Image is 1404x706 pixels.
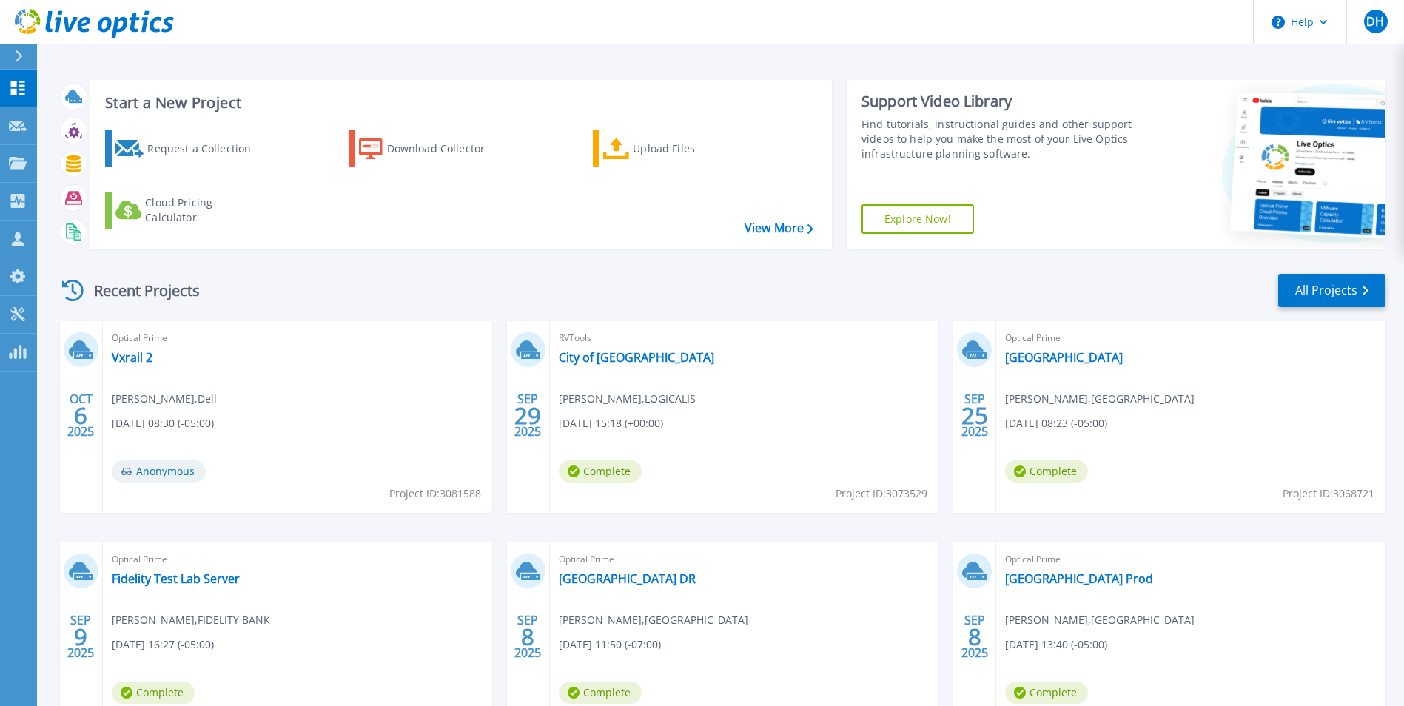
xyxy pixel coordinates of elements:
[559,350,714,365] a: City of [GEOGRAPHIC_DATA]
[105,130,270,167] a: Request a Collection
[1278,274,1385,307] a: All Projects
[74,409,87,422] span: 6
[389,485,481,502] span: Project ID: 3081588
[836,485,927,502] span: Project ID: 3073529
[1005,612,1195,628] span: [PERSON_NAME] , [GEOGRAPHIC_DATA]
[67,389,95,443] div: OCT 2025
[559,330,930,346] span: RVTools
[861,92,1136,111] div: Support Video Library
[349,130,514,167] a: Download Collector
[105,95,813,111] h3: Start a New Project
[559,391,696,407] span: [PERSON_NAME] , LOGICALIS
[67,610,95,664] div: SEP 2025
[861,204,974,234] a: Explore Now!
[112,682,195,704] span: Complete
[559,612,748,628] span: [PERSON_NAME] , [GEOGRAPHIC_DATA]
[1005,682,1088,704] span: Complete
[514,409,541,422] span: 29
[559,460,642,483] span: Complete
[112,612,270,628] span: [PERSON_NAME] , FIDELITY BANK
[145,195,263,225] div: Cloud Pricing Calculator
[633,134,751,164] div: Upload Files
[105,192,270,229] a: Cloud Pricing Calculator
[112,415,214,431] span: [DATE] 08:30 (-05:00)
[961,409,988,422] span: 25
[1005,460,1088,483] span: Complete
[559,551,930,568] span: Optical Prime
[559,636,661,653] span: [DATE] 11:50 (-07:00)
[745,221,813,235] a: View More
[559,682,642,704] span: Complete
[112,350,152,365] a: Vxrail 2
[1005,551,1377,568] span: Optical Prime
[112,330,483,346] span: Optical Prime
[559,415,663,431] span: [DATE] 15:18 (+00:00)
[112,571,240,586] a: Fidelity Test Lab Server
[593,130,758,167] a: Upload Files
[1005,391,1195,407] span: [PERSON_NAME] , [GEOGRAPHIC_DATA]
[1005,330,1377,346] span: Optical Prime
[1005,571,1153,586] a: [GEOGRAPHIC_DATA] Prod
[112,636,214,653] span: [DATE] 16:27 (-05:00)
[514,610,542,664] div: SEP 2025
[1005,350,1123,365] a: [GEOGRAPHIC_DATA]
[961,389,989,443] div: SEP 2025
[112,460,206,483] span: Anonymous
[521,631,534,643] span: 8
[112,551,483,568] span: Optical Prime
[968,631,981,643] span: 8
[1005,636,1107,653] span: [DATE] 13:40 (-05:00)
[961,610,989,664] div: SEP 2025
[1005,415,1107,431] span: [DATE] 08:23 (-05:00)
[57,272,220,309] div: Recent Projects
[112,391,217,407] span: [PERSON_NAME] , Dell
[1366,16,1384,27] span: DH
[1283,485,1374,502] span: Project ID: 3068721
[861,117,1136,161] div: Find tutorials, instructional guides and other support videos to help you make the most of your L...
[147,134,266,164] div: Request a Collection
[514,389,542,443] div: SEP 2025
[559,571,696,586] a: [GEOGRAPHIC_DATA] DR
[74,631,87,643] span: 9
[387,134,505,164] div: Download Collector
